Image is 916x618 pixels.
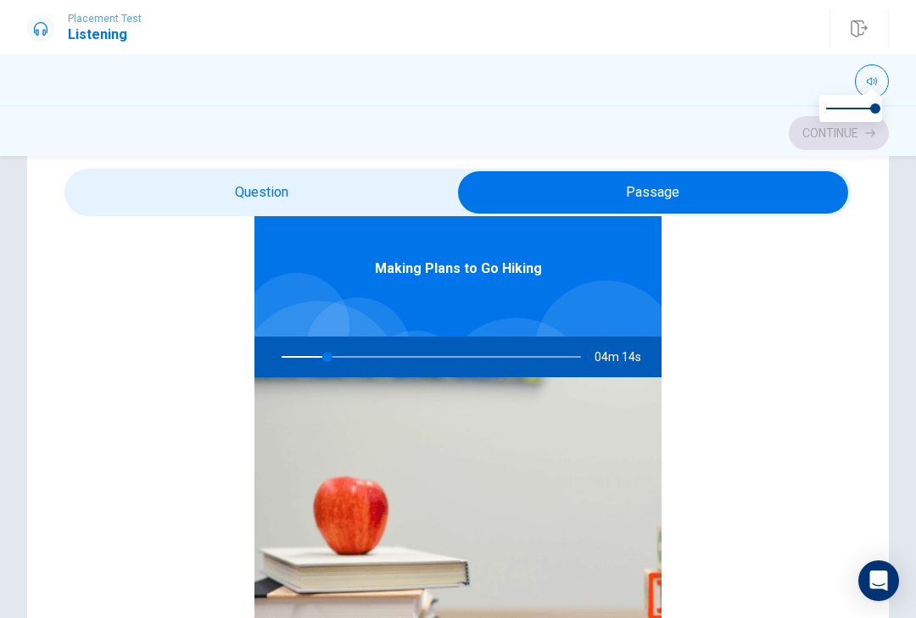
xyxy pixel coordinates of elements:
span: Placement Test [68,13,142,25]
div: Open Intercom Messenger [858,560,899,601]
h1: Listening [68,25,142,45]
span: 04m 14s [595,337,655,377]
span: Making Plans to Go Hiking [375,259,542,279]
